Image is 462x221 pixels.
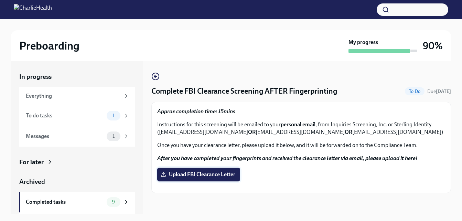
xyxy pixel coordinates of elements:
p: Instructions for this screening will be emailed to your , from Inquiries Screening, Inc. or Sterl... [157,121,445,136]
strong: OR [248,129,256,135]
span: 1 [108,113,119,118]
a: Messages1 [19,126,135,147]
strong: OR [345,129,352,135]
div: Completed tasks [26,198,104,206]
strong: [DATE] [436,88,451,94]
a: Completed tasks9 [19,192,135,212]
div: Everything [26,92,120,100]
strong: After you have completed your fingerprints and received the clearance letter via email, please up... [157,155,418,161]
a: To do tasks1 [19,105,135,126]
span: Upload FBI Clearance Letter [162,171,235,178]
strong: personal email [281,121,315,128]
label: Upload FBI Clearance Letter [157,168,240,181]
strong: Approx completion time: 15mins [157,108,235,115]
h3: 90% [423,40,443,52]
span: 9 [108,199,119,204]
span: October 16th, 2025 08:00 [427,88,451,95]
span: 1 [108,134,119,139]
div: Messages [26,133,104,140]
span: To Do [405,89,425,94]
h2: Preboarding [19,39,79,53]
h4: Complete FBI Clearance Screening AFTER Fingerprinting [151,86,337,96]
div: For later [19,158,44,167]
a: In progress [19,72,135,81]
img: CharlieHealth [14,4,52,15]
div: To do tasks [26,112,104,119]
a: Archived [19,177,135,186]
strong: My progress [348,39,378,46]
p: Once you have your clearance letter, please upload it below, and it will be forwarded on to the C... [157,141,445,149]
a: Everything [19,87,135,105]
span: Due [427,88,451,94]
a: For later [19,158,135,167]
